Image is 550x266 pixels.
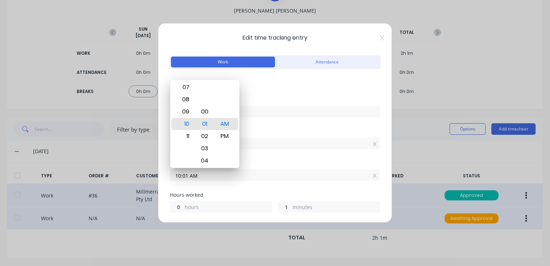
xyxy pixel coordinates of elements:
[170,34,380,42] span: Edit time tracking entry
[176,118,194,130] div: 10
[176,81,194,93] div: 07
[293,203,380,212] label: minutes
[170,161,380,166] div: Finish time
[196,106,213,118] div: 00
[170,201,183,212] input: 0
[185,203,272,212] label: hours
[171,57,275,67] button: Work
[196,142,213,155] div: 03
[275,57,379,67] button: Attendance
[176,93,194,106] div: 08
[170,97,380,102] div: Date
[216,130,233,142] div: PM
[170,129,380,134] div: Start time
[278,201,291,212] input: 0
[196,118,213,130] div: 01
[195,80,215,168] div: Minute
[216,118,233,130] div: AM
[175,80,195,168] div: Hour
[176,130,194,142] div: 11
[196,130,213,142] div: 02
[170,80,380,89] span: When
[196,155,213,167] div: 04
[170,192,380,198] div: Hours worked
[176,106,194,118] div: 09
